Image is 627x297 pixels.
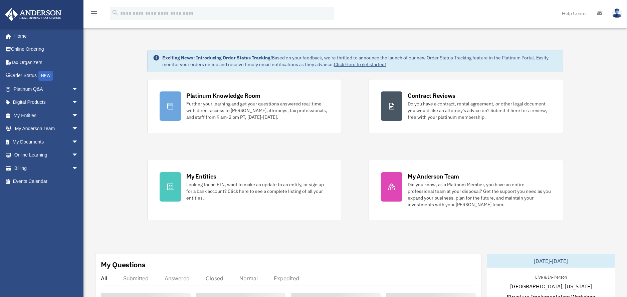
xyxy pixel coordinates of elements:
[112,9,119,16] i: search
[72,148,85,162] span: arrow_drop_down
[487,254,615,268] div: [DATE]-[DATE]
[101,260,146,270] div: My Questions
[530,273,572,280] div: Live & In-Person
[5,43,88,56] a: Online Ordering
[5,148,88,162] a: Online Learningarrow_drop_down
[162,55,272,61] strong: Exciting News: Introducing Order Status Tracking!
[5,109,88,122] a: My Entitiesarrow_drop_down
[72,96,85,109] span: arrow_drop_down
[510,282,592,290] span: [GEOGRAPHIC_DATA], [US_STATE]
[5,69,88,83] a: Order StatusNEW
[186,181,330,201] div: Looking for an EIN, want to make an update to an entity, or sign up for a bank account? Click her...
[369,79,563,133] a: Contract Reviews Do you have a contract, rental agreement, or other legal document you would like...
[5,175,88,188] a: Events Calendar
[274,275,299,282] div: Expedited
[72,109,85,122] span: arrow_drop_down
[206,275,223,282] div: Closed
[123,275,149,282] div: Submitted
[3,8,63,21] img: Anderson Advisors Platinum Portal
[408,100,551,120] div: Do you have a contract, rental agreement, or other legal document you would like an attorney's ad...
[5,56,88,69] a: Tax Organizers
[5,162,88,175] a: Billingarrow_drop_down
[408,172,459,181] div: My Anderson Team
[239,275,258,282] div: Normal
[72,82,85,96] span: arrow_drop_down
[101,275,107,282] div: All
[369,160,563,220] a: My Anderson Team Did you know, as a Platinum Member, you have an entire professional team at your...
[5,135,88,148] a: My Documentsarrow_drop_down
[408,181,551,208] div: Did you know, as a Platinum Member, you have an entire professional team at your disposal? Get th...
[72,135,85,149] span: arrow_drop_down
[186,91,260,100] div: Platinum Knowledge Room
[72,122,85,136] span: arrow_drop_down
[408,91,455,100] div: Contract Reviews
[90,12,98,17] a: menu
[5,122,88,135] a: My Anderson Teamarrow_drop_down
[147,79,342,133] a: Platinum Knowledge Room Further your learning and get your questions answered real-time with dire...
[38,71,53,81] div: NEW
[165,275,190,282] div: Answered
[90,9,98,17] i: menu
[147,160,342,220] a: My Entities Looking for an EIN, want to make an update to an entity, or sign up for a bank accoun...
[612,8,622,18] img: User Pic
[186,172,216,181] div: My Entities
[5,96,88,109] a: Digital Productsarrow_drop_down
[334,61,386,67] a: Click Here to get started!
[72,162,85,175] span: arrow_drop_down
[5,82,88,96] a: Platinum Q&Aarrow_drop_down
[5,29,85,43] a: Home
[186,100,330,120] div: Further your learning and get your questions answered real-time with direct access to [PERSON_NAM...
[162,54,558,68] div: Based on your feedback, we're thrilled to announce the launch of our new Order Status Tracking fe...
